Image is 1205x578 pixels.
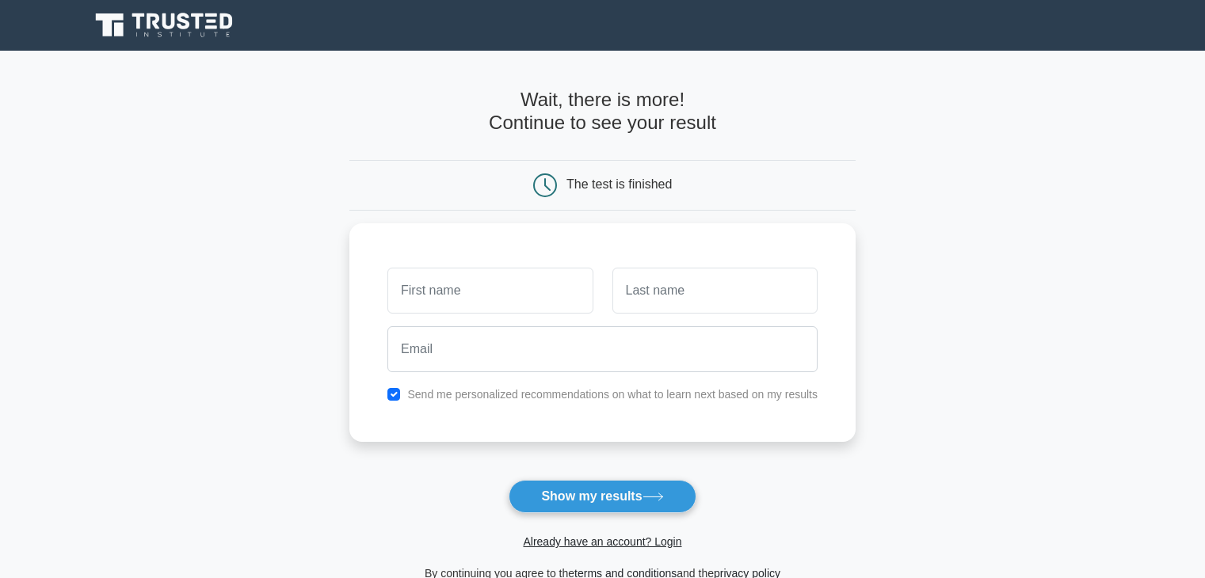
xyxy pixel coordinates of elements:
[387,268,593,314] input: First name
[407,388,818,401] label: Send me personalized recommendations on what to learn next based on my results
[566,177,672,191] div: The test is finished
[612,268,818,314] input: Last name
[523,535,681,548] a: Already have an account? Login
[509,480,696,513] button: Show my results
[349,89,856,135] h4: Wait, there is more! Continue to see your result
[387,326,818,372] input: Email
